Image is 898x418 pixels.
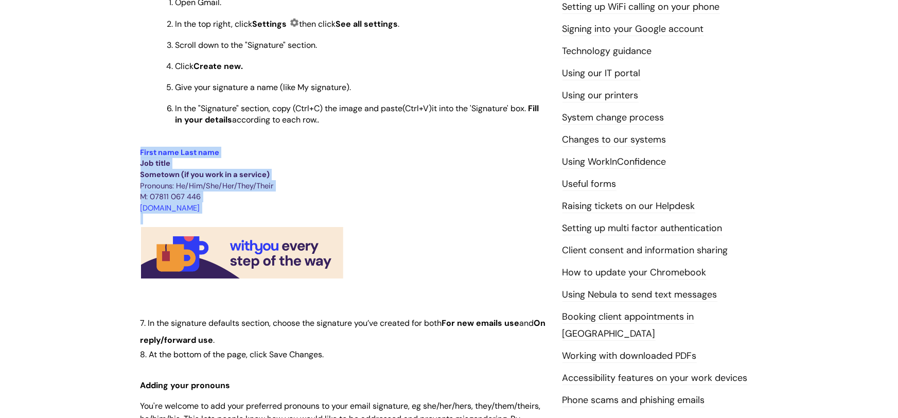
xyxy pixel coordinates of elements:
a: Setting up multi factor authentication [562,222,723,235]
a: Raising tickets on our Helpdesk [562,200,695,213]
span: then click [300,19,336,29]
span: opy (Ctrl+C) the image and paste [277,103,403,114]
span: In the "Signature" section, c according to each row.. [175,103,539,125]
a: Working with downloaded PDFs [562,350,697,363]
a: Phone scams and phishing emails [562,394,705,407]
span: Adding your pronouns [140,380,231,391]
a: Technology guidance [562,45,652,58]
a: How to update your Chromebook [562,266,707,280]
span: Click [175,61,194,72]
a: Using WorkInConfidence [562,155,666,169]
img: WithYou email signature image [140,227,344,281]
span: For new emails use [442,318,520,328]
a: Booking client appointments in [GEOGRAPHIC_DATA] [562,310,694,340]
a: Accessibility features on your work devices [562,372,748,385]
a: Using our printers [562,89,639,102]
span: 8. At the bottom of the page, click Save Changes. [140,349,324,360]
span: M: 07811 067 446 [140,191,201,202]
span: First name Last name [140,147,220,158]
span: Pronouns: He/Him/She/Her/They/Their [140,181,274,191]
img: Settings [289,18,300,28]
span: On reply/forward use [140,318,546,345]
a: Signing into your Google account [562,23,704,36]
span: Give your signature a name (like My signature). [175,82,351,93]
span: Sometown (if you work in a service) [140,169,270,180]
a: Changes to our systems [562,133,666,147]
span: Scroll down to the "Signature" section. [175,40,318,50]
a: WithYou email signature image [140,272,344,280]
a: Using our IT portal [562,67,641,80]
span: See all settings [336,19,398,29]
span: it into the 'Signature' box. [432,103,526,114]
a: Using Nebula to send text messages [562,288,717,302]
span: Job title [140,158,171,168]
a: Useful forms [562,178,617,191]
span: 7. In the signature defaults section, choose the signature you’ve created for both [140,318,442,328]
span: In the top right, click [175,19,289,29]
span: . [398,19,400,29]
a: Setting up WiFi calling on your phone [562,1,720,14]
span: Create new. [194,61,243,72]
a: System change process [562,111,664,125]
span: [DOMAIN_NAME] [140,203,200,213]
span: (Ctrl+V) [403,103,432,114]
strong: Fill in your details [175,103,539,125]
span: and [520,318,534,328]
span: . [214,335,215,345]
a: Client consent and information sharing [562,244,728,257]
strong: Settings [253,19,287,29]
